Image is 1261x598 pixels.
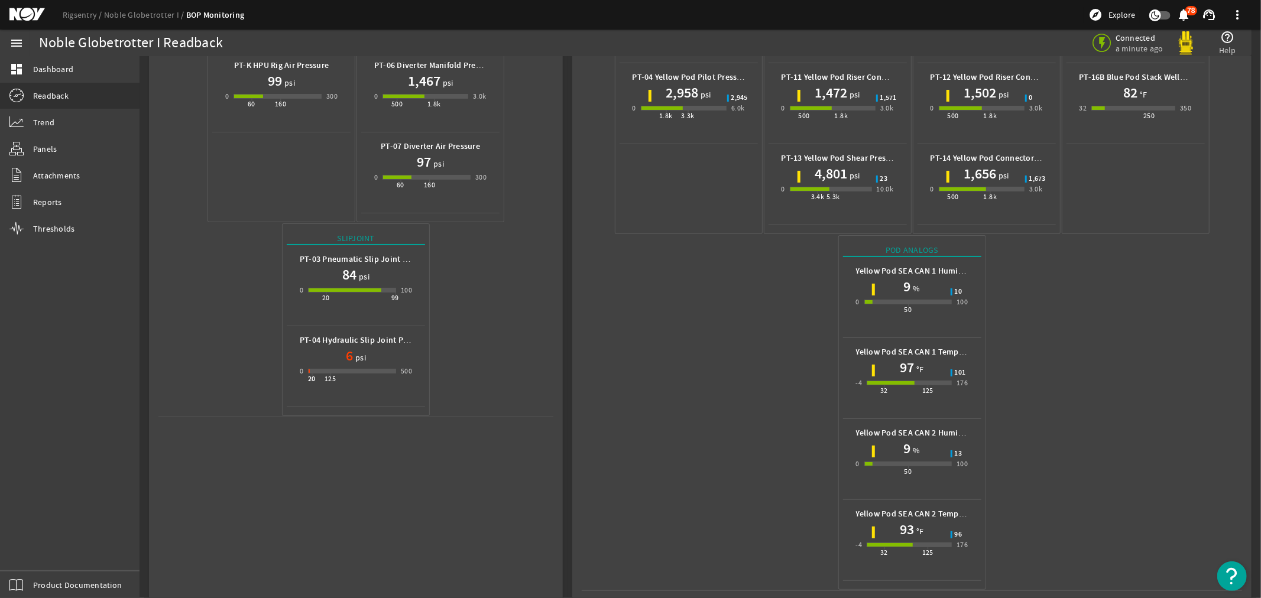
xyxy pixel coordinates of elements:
span: 13 [955,450,962,457]
div: 0 [931,102,934,114]
div: Slipjoint [287,232,425,245]
div: 0 [374,171,378,183]
div: 99 [391,292,399,304]
div: 125 [922,547,933,558]
div: 3.0k [473,90,487,102]
div: 160 [275,98,286,110]
b: PT-16B Blue Pod Stack Wellbore Temperature [1080,71,1247,83]
button: Explore [1084,5,1140,24]
div: 350 [1180,102,1191,114]
span: Trend [33,116,54,128]
span: 10 [955,288,962,295]
div: 3.4k [811,191,825,203]
h1: 97 [417,152,431,171]
h1: 1,467 [408,71,440,90]
span: 1,571 [880,95,897,102]
div: 500 [947,191,958,203]
b: PT-13 Yellow Pod Shear Pressure [782,152,902,164]
span: 96 [955,531,962,538]
span: Dashboard [33,63,73,75]
h1: 6 [346,346,353,365]
mat-icon: support_agent [1202,8,1216,22]
div: 500 [391,98,403,110]
span: psi [440,77,453,89]
div: 125 [325,373,336,385]
div: 1.8k [835,110,848,122]
span: °F [914,525,924,537]
b: Yellow Pod SEA CAN 1 Temperature [856,346,986,357]
span: 0 [1029,95,1033,102]
div: 0 [633,102,636,114]
mat-icon: dashboard [9,62,24,76]
b: PT-04 Yellow Pod Pilot Pressure [633,71,750,83]
button: more_vert [1223,1,1252,29]
mat-icon: explore [1088,8,1103,22]
span: 101 [955,369,966,376]
span: Attachments [33,170,80,181]
span: % [910,282,920,294]
div: 0 [782,183,785,195]
h1: 2,958 [666,83,698,102]
div: 1.8k [984,191,997,203]
h1: 1,656 [964,164,996,183]
div: 300 [475,171,487,183]
span: psi [847,170,860,181]
div: 176 [957,377,968,389]
h1: 97 [900,358,914,377]
div: 60 [248,98,255,110]
span: 1,673 [1029,175,1046,183]
div: 3.0k [1029,183,1043,195]
div: 125 [922,385,933,396]
div: 0 [782,102,785,114]
span: psi [431,158,444,170]
div: 0 [225,90,229,102]
div: 160 [424,179,435,191]
div: 1.8k [427,98,441,110]
div: 0 [300,365,303,377]
h1: 99 [268,71,282,90]
a: BOP Monitoring [186,9,245,21]
div: 176 [957,539,968,551]
span: Product Documentation [33,579,122,591]
b: PT-06 Diverter Manifold Pressure [374,60,495,71]
div: 500 [798,110,809,122]
div: 5.3k [826,191,840,203]
b: PT-12 Yellow Pod Riser Connector Lock Pressure [931,71,1108,83]
div: 3.0k [880,102,894,114]
h1: 1,502 [964,83,996,102]
span: 2,945 [731,95,748,102]
div: 250 [1143,110,1155,122]
div: 100 [957,458,968,470]
b: Yellow Pod SEA CAN 1 Humidity [856,265,973,277]
span: psi [996,89,1009,100]
div: 6.0k [731,102,745,114]
div: 1.8k [659,110,673,122]
span: °F [1137,89,1147,100]
span: psi [282,77,295,89]
span: 23 [880,175,888,183]
b: PT-04 Hydraulic Slip Joint Pressure [300,334,430,346]
b: PT-11 Yellow Pod Riser Connector Lock Pilot Pressure [782,71,978,83]
div: 32 [880,547,888,558]
div: 3.0k [1029,102,1043,114]
div: 500 [401,365,412,377]
span: psi [353,352,366,363]
mat-icon: help_outline [1221,30,1235,44]
button: 78 [1178,9,1190,21]
span: Connected [1116,32,1166,43]
span: psi [698,89,711,100]
div: 100 [957,296,968,308]
div: 20 [308,373,316,385]
h1: 9 [903,439,910,458]
div: -4 [856,539,863,551]
div: 300 [326,90,338,102]
div: 10.0k [877,183,894,195]
span: a minute ago [1116,43,1166,54]
div: Noble Globetrotter I Readback [39,37,223,49]
b: PT-K HPU Rig Air Pressure [234,60,329,71]
span: °F [914,363,924,375]
h1: 84 [342,265,356,284]
div: 500 [947,110,958,122]
span: psi [356,271,369,282]
h1: 93 [900,520,914,539]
